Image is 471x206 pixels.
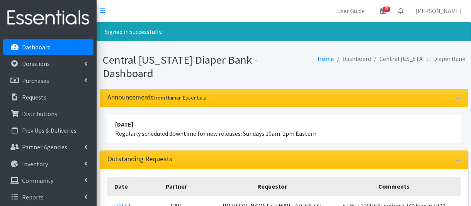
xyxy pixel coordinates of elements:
a: Inventory [3,156,94,172]
a: Partner Agencies [3,139,94,155]
h1: Central [US_STATE] Diaper Bank - Dashboard [103,53,281,80]
p: Partner Agencies [22,143,67,151]
th: Partner [135,177,218,196]
a: Donations [3,56,94,71]
a: Home [318,55,334,62]
li: Central [US_STATE] Diaper Bank [371,53,465,64]
a: Pick Ups & Deliveries [3,123,94,138]
a: Distributions [3,106,94,122]
p: Reports [22,193,44,201]
div: Signed in successfully. [97,22,471,41]
a: Community [3,173,94,188]
a: Reports [3,189,94,205]
a: Requests [3,89,94,105]
p: Community [22,177,53,184]
h3: Outstanding Requests [107,155,172,163]
a: Purchases [3,73,94,88]
a: [PERSON_NAME] [410,3,468,19]
img: HumanEssentials [3,5,94,31]
a: 15 [374,3,392,19]
p: Requests [22,93,46,101]
small: from Human Essentials [154,94,206,101]
th: Requestor [218,177,327,196]
li: Dashboard [334,53,371,64]
p: Purchases [22,77,49,84]
p: Pick Ups & Deliveries [22,127,77,134]
span: 15 [383,7,390,12]
li: Regularly scheduled downtime for new releases: Sundays 10am-1pm Eastern. [107,115,461,143]
h3: Announcements [107,93,206,101]
th: Comments [327,177,461,196]
a: User Guide [331,3,371,19]
p: Inventory [22,160,48,168]
p: Donations [22,60,50,68]
p: Distributions [22,110,57,118]
a: Dashboard [3,39,94,55]
th: Date [107,177,135,196]
strong: [DATE] [115,120,133,128]
p: Dashboard [22,43,51,51]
